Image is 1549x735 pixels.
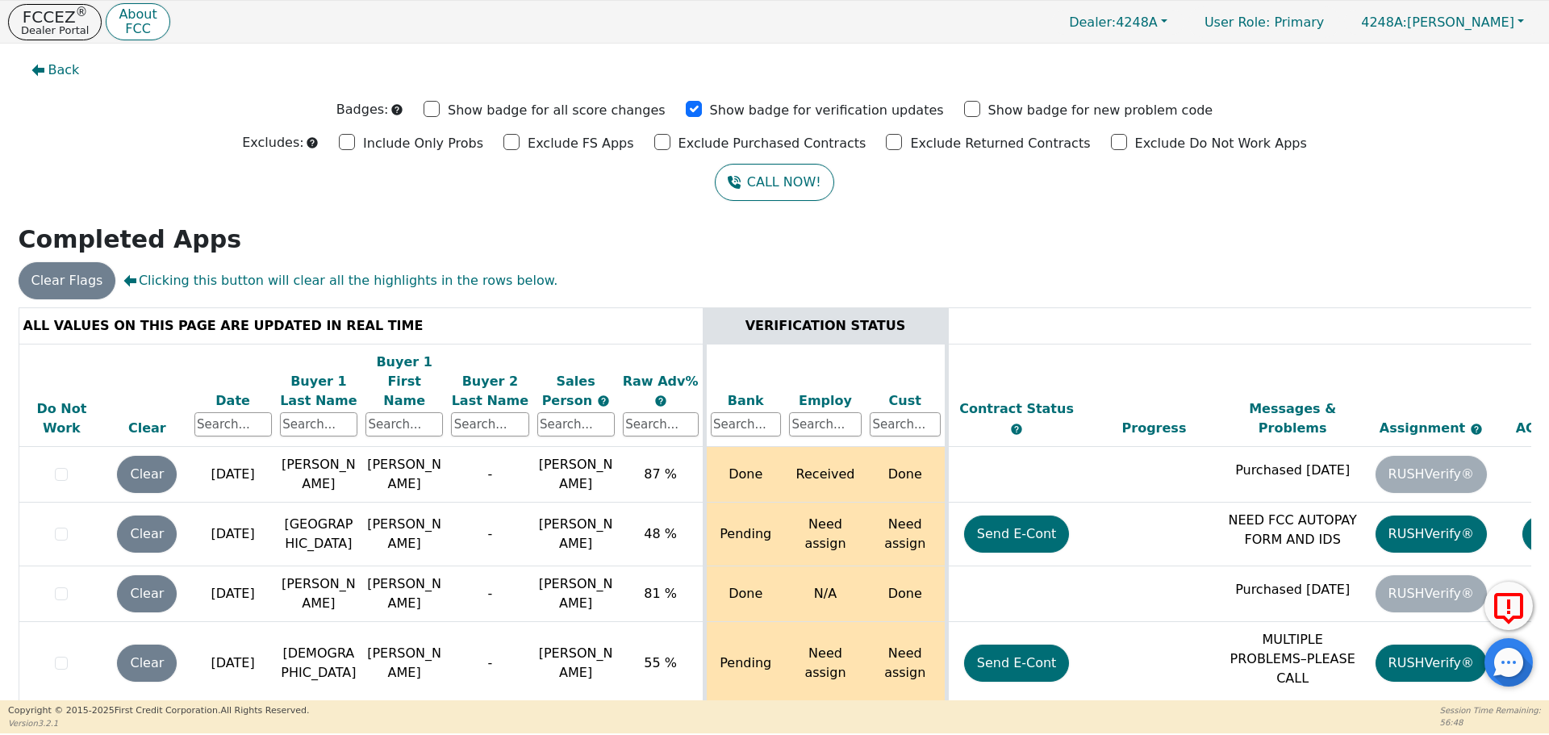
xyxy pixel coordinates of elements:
div: Date [194,391,272,411]
td: [PERSON_NAME] [361,447,447,503]
a: User Role: Primary [1188,6,1340,38]
button: Clear [117,575,177,612]
p: Version 3.2.1 [8,717,309,729]
td: Done [866,447,946,503]
td: [PERSON_NAME] [361,622,447,705]
button: Clear Flags [19,262,116,299]
div: Employ [789,391,862,411]
input: Search... [365,412,443,436]
div: Cust [870,391,941,411]
span: [PERSON_NAME] [539,576,613,611]
button: RUSHVerify® [1376,516,1487,553]
p: 56:48 [1440,716,1541,729]
td: [DEMOGRAPHIC_DATA] [276,622,361,705]
div: Clear [108,419,186,438]
p: About [119,8,157,21]
td: [PERSON_NAME] [276,566,361,622]
button: FCCEZ®Dealer Portal [8,4,102,40]
p: Show badge for verification updates [710,101,944,120]
p: MULTIPLE PROBLEMS–PLEASE CALL [1227,630,1358,688]
td: [PERSON_NAME] [361,503,447,566]
button: Clear [117,645,177,682]
div: Buyer 1 Last Name [280,372,357,411]
sup: ® [76,5,88,19]
span: Back [48,61,80,80]
span: 81 % [644,586,677,601]
input: Search... [537,412,615,436]
td: - [447,622,532,705]
td: [PERSON_NAME] [361,566,447,622]
p: Exclude FS Apps [528,134,634,153]
p: Exclude Do Not Work Apps [1135,134,1307,153]
td: Pending [704,622,785,705]
span: 87 % [644,466,677,482]
p: Show badge for new problem code [988,101,1213,120]
td: [DATE] [190,566,276,622]
td: Need assign [866,622,946,705]
p: Badges: [336,100,389,119]
td: [DATE] [190,503,276,566]
button: AboutFCC [106,3,169,41]
td: Received [785,447,866,503]
input: Search... [789,412,862,436]
span: [PERSON_NAME] [539,516,613,551]
span: 4248A [1069,15,1158,30]
span: Contract Status [959,401,1074,416]
p: Dealer Portal [21,25,89,35]
td: Done [704,566,785,622]
p: FCC [119,23,157,35]
button: CALL NOW! [715,164,833,201]
input: Search... [194,412,272,436]
p: Primary [1188,6,1340,38]
span: Clicking this button will clear all the highlights in the rows below. [123,271,557,290]
span: All Rights Reserved. [220,705,309,716]
input: Search... [623,412,699,436]
span: User Role : [1205,15,1270,30]
td: Need assign [785,503,866,566]
p: FCCEZ [21,9,89,25]
div: VERIFICATION STATUS [711,316,941,336]
input: Search... [280,412,357,436]
p: Exclude Purchased Contracts [678,134,866,153]
div: Buyer 2 Last Name [451,372,528,411]
span: 4248A: [1361,15,1407,30]
div: Messages & Problems [1227,399,1358,438]
p: Copyright © 2015- 2025 First Credit Corporation. [8,704,309,718]
button: Back [19,52,93,89]
span: 55 % [644,655,677,670]
div: Buyer 1 First Name [365,353,443,411]
input: Search... [870,412,941,436]
p: Session Time Remaining: [1440,704,1541,716]
button: Send E-Cont [964,516,1070,553]
button: Dealer:4248A [1052,10,1184,35]
td: - [447,503,532,566]
td: - [447,566,532,622]
button: Report Error to FCC [1484,582,1533,630]
p: Exclude Returned Contracts [910,134,1090,153]
td: N/A [785,566,866,622]
div: Do Not Work [23,399,101,438]
td: Done [866,566,946,622]
button: Clear [117,516,177,553]
input: Search... [711,412,782,436]
td: [GEOGRAPHIC_DATA] [276,503,361,566]
button: Clear [117,456,177,493]
td: [DATE] [190,447,276,503]
span: Raw Adv% [623,374,699,389]
span: Assignment [1380,420,1470,436]
span: Sales Person [542,374,597,408]
div: Bank [711,391,782,411]
td: Need assign [866,503,946,566]
div: ALL VALUES ON THIS PAGE ARE UPDATED IN REAL TIME [23,316,699,336]
p: Include Only Probs [363,134,483,153]
button: 4248A:[PERSON_NAME] [1344,10,1541,35]
span: [PERSON_NAME] [1361,15,1514,30]
td: [PERSON_NAME] [276,447,361,503]
p: Purchased [DATE] [1227,580,1358,599]
span: [PERSON_NAME] [539,457,613,491]
span: 48 % [644,526,677,541]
